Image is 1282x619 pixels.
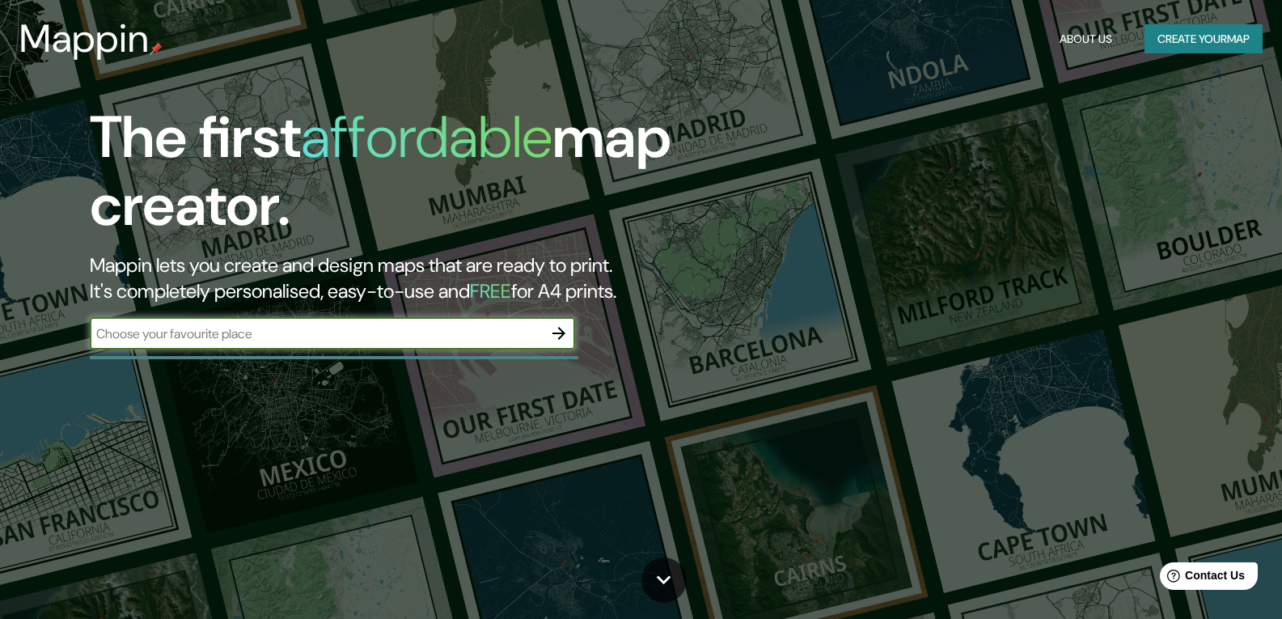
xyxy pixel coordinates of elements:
[90,252,731,304] h2: Mappin lets you create and design maps that are ready to print. It's completely personalised, eas...
[1144,24,1263,54] button: Create yourmap
[90,324,543,343] input: Choose your favourite place
[301,100,552,175] h1: affordable
[1053,24,1119,54] button: About Us
[150,42,163,55] img: mappin-pin
[470,278,511,303] h5: FREE
[90,104,731,252] h1: The first map creator.
[1138,556,1264,601] iframe: Help widget launcher
[19,16,150,61] h3: Mappin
